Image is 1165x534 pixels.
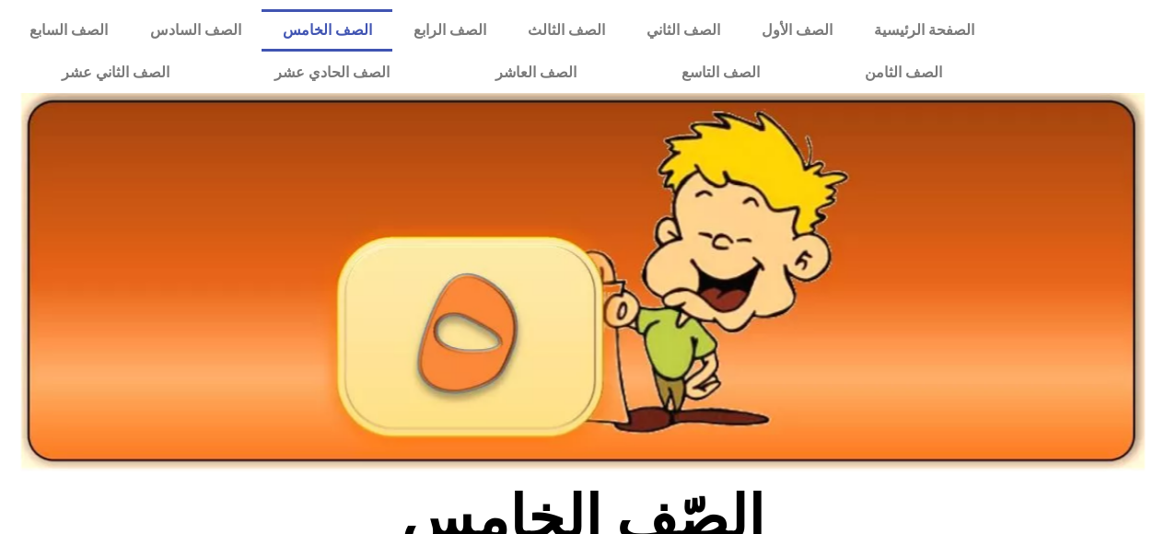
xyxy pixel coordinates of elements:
[9,9,129,52] a: الصف السابع
[812,52,995,94] a: الصف الثامن
[262,9,392,52] a: الصف الخامس
[625,9,740,52] a: الصف الثاني
[507,9,625,52] a: الصف الثالث
[392,9,507,52] a: الصف الرابع
[853,9,995,52] a: الصفحة الرئيسية
[443,52,629,94] a: الصف العاشر
[629,52,812,94] a: الصف التاسع
[129,9,262,52] a: الصف السادس
[740,9,853,52] a: الصف الأول
[222,52,442,94] a: الصف الحادي عشر
[9,52,222,94] a: الصف الثاني عشر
